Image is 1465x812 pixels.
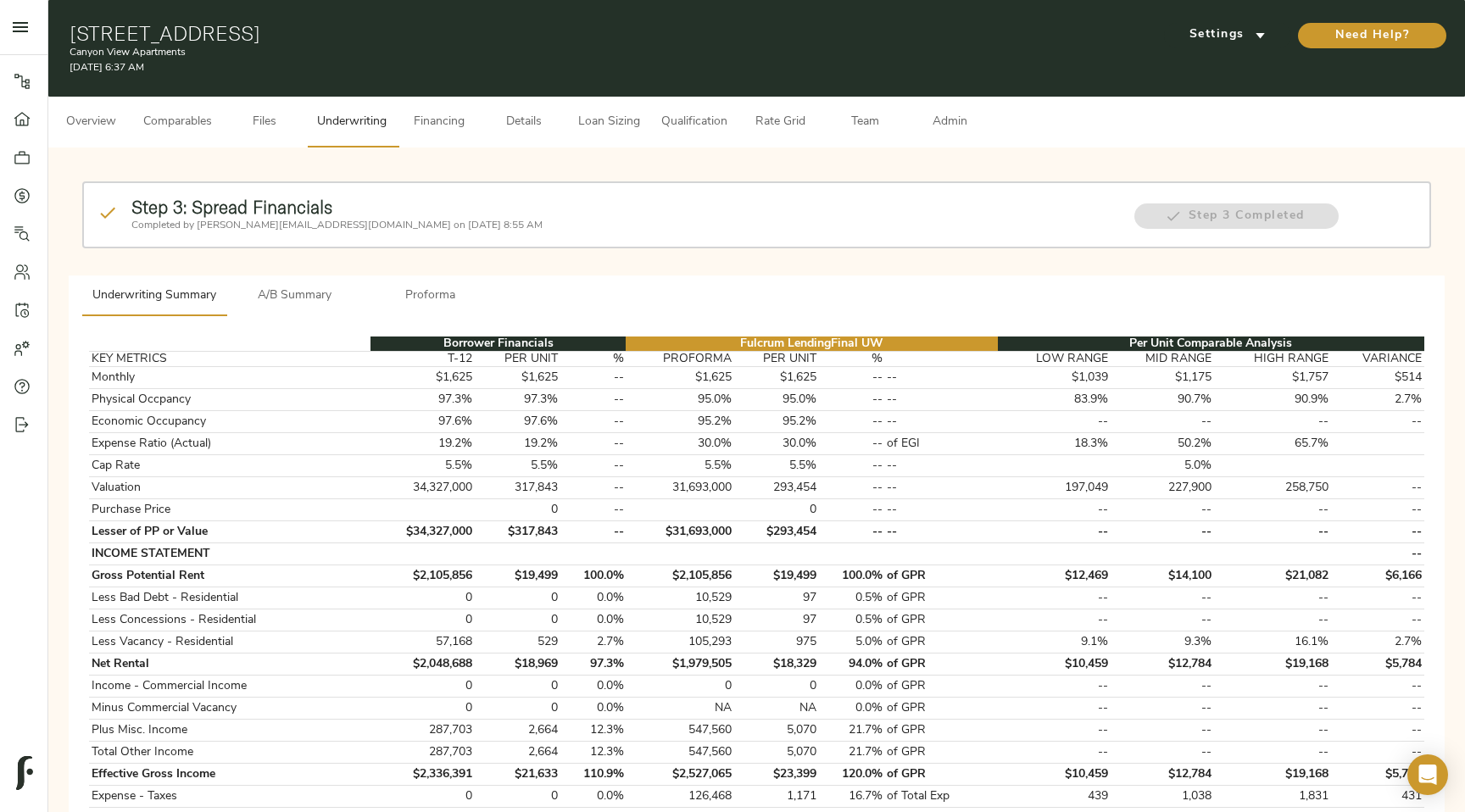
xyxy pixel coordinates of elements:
td: 0 [370,609,474,631]
td: -- [819,521,885,543]
td: 97.6% [370,411,474,433]
span: Rate Grid [748,112,812,133]
th: MID RANGE [1110,352,1213,367]
td: 2.7% [1330,631,1424,653]
td: 0 [475,676,560,698]
td: -- [1214,411,1330,433]
td: 0 [475,786,560,808]
td: 0.0% [560,609,626,631]
td: $10,459 [998,764,1111,786]
td: of GPR [885,676,998,698]
td: Expense Ratio (Actual) [89,433,370,455]
td: 100.0% [819,565,885,587]
td: 65.7% [1214,433,1330,455]
td: -- [998,499,1111,521]
td: of GPR [885,764,998,786]
td: -- [1330,609,1424,631]
td: 2,664 [475,742,560,764]
td: 97 [733,609,818,631]
td: 9.1% [998,631,1111,653]
td: 1,038 [1110,786,1213,808]
td: 0 [370,698,474,720]
td: 0 [370,676,474,698]
td: 0.0% [819,698,885,720]
td: 287,703 [370,720,474,742]
td: $1,625 [370,367,474,389]
td: 90.7% [1110,389,1213,411]
td: $1,625 [475,367,560,389]
td: $5,784 [1330,764,1424,786]
td: -- [1330,720,1424,742]
td: -- [885,389,998,411]
td: $514 [1330,367,1424,389]
img: logo [16,756,33,790]
td: -- [998,742,1111,764]
td: $2,527,065 [626,764,733,786]
td: -- [1214,698,1330,720]
button: Settings [1164,23,1291,48]
td: -- [1330,521,1424,543]
td: $6,166 [1330,565,1424,587]
td: Less Concessions - Residential [89,609,370,631]
th: Fulcrum Lending Final UW [626,336,997,352]
th: VARIANCE [1330,352,1424,367]
td: 5.5% [370,455,474,477]
td: $1,175 [1110,367,1213,389]
td: Purchase Price [89,499,370,521]
td: -- [998,587,1111,609]
td: $19,499 [475,565,560,587]
td: -- [1110,411,1213,433]
td: $2,048,688 [370,653,474,676]
td: $19,499 [733,565,818,587]
td: -- [885,455,998,477]
td: 100.0% [560,565,626,587]
td: 0 [475,587,560,609]
td: 95.2% [733,411,818,433]
td: 110.9% [560,764,626,786]
td: Less Bad Debt - Residential [89,587,370,609]
td: -- [1330,742,1424,764]
span: Financing [407,112,471,133]
td: INCOME STATEMENT [89,543,370,565]
td: -- [560,477,626,499]
td: 0.5% [819,587,885,609]
td: 5.0% [819,631,885,653]
td: -- [1330,587,1424,609]
th: LOW RANGE [998,352,1111,367]
td: 97.3% [370,389,474,411]
td: 2.7% [560,631,626,653]
td: 90.9% [1214,389,1330,411]
td: -- [560,367,626,389]
td: 317,843 [475,477,560,499]
td: 21.7% [819,742,885,764]
td: 5,070 [733,742,818,764]
td: -- [998,521,1111,543]
td: NA [626,698,733,720]
td: -- [1214,742,1330,764]
td: 120.0% [819,764,885,786]
th: % [560,352,626,367]
td: -- [1110,698,1213,720]
td: $14,100 [1110,565,1213,587]
td: 10,529 [626,609,733,631]
td: 12.3% [560,720,626,742]
td: 126,468 [626,786,733,808]
td: $1,625 [733,367,818,389]
td: Income - Commercial Income [89,676,370,698]
td: 16.7% [819,786,885,808]
td: -- [1214,720,1330,742]
span: Team [833,112,897,133]
td: -- [1330,543,1424,565]
td: 287,703 [370,742,474,764]
td: 0 [370,786,474,808]
td: of GPR [885,742,998,764]
td: -- [1214,499,1330,521]
td: $317,843 [475,521,560,543]
td: -- [1110,676,1213,698]
td: Minus Commercial Vacancy [89,698,370,720]
td: -- [998,676,1111,698]
td: 547,560 [626,720,733,742]
span: Details [492,112,556,133]
td: $2,105,856 [370,565,474,587]
td: -- [819,455,885,477]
